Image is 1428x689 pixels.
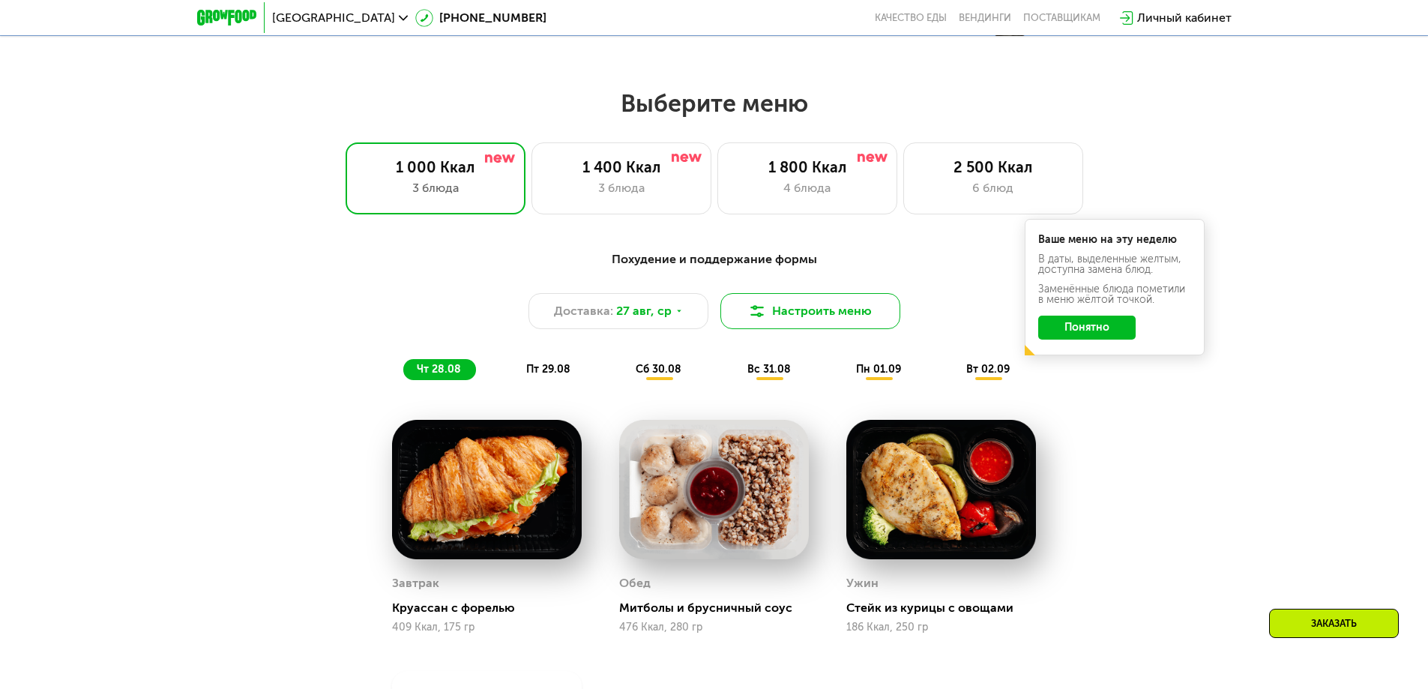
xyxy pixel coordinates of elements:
span: 27 авг, ср [616,302,672,320]
div: 6 блюд [919,179,1067,197]
div: 409 Ккал, 175 гр [392,622,582,634]
div: Заказать [1269,609,1399,638]
a: Вендинги [959,12,1011,24]
div: Стейк из курицы с овощами [846,601,1048,616]
span: вт 02.09 [966,363,1010,376]
div: Заменённые блюда пометили в меню жёлтой точкой. [1038,284,1191,305]
div: 186 Ккал, 250 гр [846,622,1036,634]
div: 3 блюда [361,179,510,197]
span: Доставка: [554,302,613,320]
button: Понятно [1038,316,1136,340]
div: Обед [619,572,651,595]
div: 4 блюда [733,179,882,197]
div: Личный кабинет [1137,9,1232,27]
span: вс 31.08 [747,363,791,376]
span: пт 29.08 [526,363,570,376]
div: Похудение и поддержание формы [271,250,1158,269]
button: Настроить меню [720,293,900,329]
div: Круассан с форелью [392,601,594,616]
div: 476 Ккал, 280 гр [619,622,809,634]
span: сб 30.08 [636,363,681,376]
div: Митболы и брусничный соус [619,601,821,616]
div: 1 800 Ккал [733,158,882,176]
div: 3 блюда [547,179,696,197]
div: поставщикам [1023,12,1100,24]
a: [PHONE_NUMBER] [415,9,546,27]
span: чт 28.08 [417,363,461,376]
div: 1 400 Ккал [547,158,696,176]
a: Качество еды [875,12,947,24]
div: В даты, выделенные желтым, доступна замена блюд. [1038,254,1191,275]
div: Завтрак [392,572,439,595]
span: [GEOGRAPHIC_DATA] [272,12,395,24]
div: Ужин [846,572,879,595]
div: Ваше меню на эту неделю [1038,235,1191,245]
h2: Выберите меню [48,88,1380,118]
div: 1 000 Ккал [361,158,510,176]
span: пн 01.09 [856,363,901,376]
div: 2 500 Ккал [919,158,1067,176]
